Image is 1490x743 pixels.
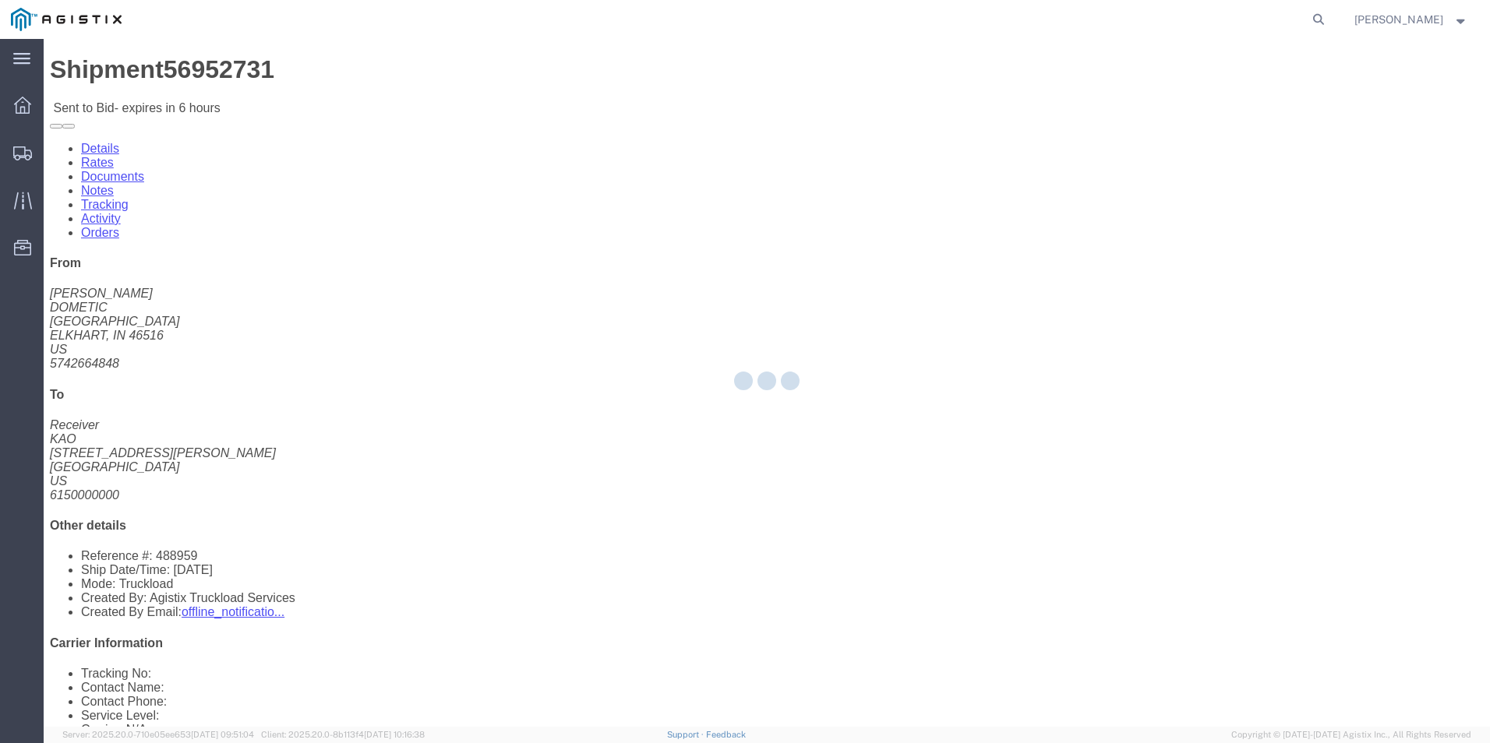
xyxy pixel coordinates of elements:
[667,730,706,739] a: Support
[1231,728,1471,741] span: Copyright © [DATE]-[DATE] Agistix Inc., All Rights Reserved
[191,730,254,739] span: [DATE] 09:51:04
[11,8,122,31] img: logo
[706,730,746,739] a: Feedback
[364,730,425,739] span: [DATE] 10:16:38
[1354,11,1443,28] span: Corey Keys
[62,730,254,739] span: Server: 2025.20.0-710e05ee653
[261,730,425,739] span: Client: 2025.20.0-8b113f4
[1354,10,1469,29] button: [PERSON_NAME]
